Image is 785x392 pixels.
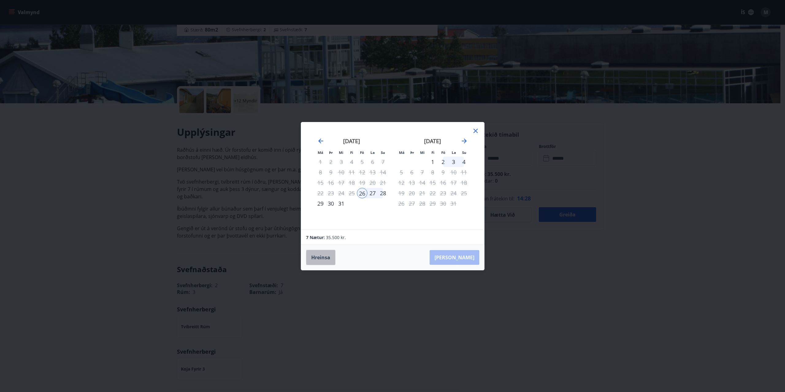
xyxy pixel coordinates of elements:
[420,150,425,155] small: Mi
[336,188,347,198] td: Not available. miðvikudagur, 24. desember 2025
[378,188,388,198] td: Choose sunnudagur, 28. desember 2025 as your check-out date. It’s available.
[462,150,466,155] small: Su
[438,188,448,198] td: Not available. föstudagur, 23. janúar 2026
[347,157,357,167] td: Not available. fimmtudagur, 4. desember 2025
[459,188,469,198] td: Not available. sunnudagur, 25. janúar 2026
[448,157,459,167] td: Choose laugardagur, 3. janúar 2026 as your check-out date. It’s available.
[326,198,336,209] div: 30
[329,150,333,155] small: Þr
[396,188,407,198] td: Not available. mánudagur, 19. janúar 2026
[417,167,427,177] td: Not available. miðvikudagur, 7. janúar 2026
[424,137,441,145] strong: [DATE]
[410,150,414,155] small: Þr
[315,157,326,167] td: Not available. mánudagur, 1. desember 2025
[407,188,417,198] td: Not available. þriðjudagur, 20. janúar 2026
[448,167,459,177] td: Not available. laugardagur, 10. janúar 2026
[360,150,364,155] small: Fö
[350,150,353,155] small: Fi
[336,167,347,177] td: Not available. miðvikudagur, 10. desember 2025
[326,234,346,240] span: 35.500 kr.
[318,150,323,155] small: Má
[438,157,448,167] td: Choose föstudagur, 2. janúar 2026 as your check-out date. It’s available.
[438,177,448,188] td: Not available. föstudagur, 16. janúar 2026
[347,167,357,177] td: Not available. fimmtudagur, 11. desember 2025
[427,157,438,167] div: 1
[357,157,367,167] td: Not available. föstudagur, 5. desember 2025
[448,157,459,167] div: 3
[357,188,367,198] div: 26
[427,198,438,209] td: Not available. fimmtudagur, 29. janúar 2026
[407,167,417,177] td: Not available. þriðjudagur, 6. janúar 2026
[461,137,468,145] div: Move forward to switch to the next month.
[427,167,438,177] td: Not available. fimmtudagur, 8. janúar 2026
[417,198,427,209] td: Not available. miðvikudagur, 28. janúar 2026
[357,177,367,188] td: Not available. föstudagur, 19. desember 2025
[459,167,469,177] td: Not available. sunnudagur, 11. janúar 2026
[431,150,435,155] small: Fi
[396,167,407,177] td: Not available. mánudagur, 5. janúar 2026
[315,177,326,188] td: Not available. mánudagur, 15. desember 2025
[343,137,360,145] strong: [DATE]
[396,198,407,209] td: Not available. mánudagur, 26. janúar 2026
[336,198,347,209] div: 31
[407,177,417,188] td: Not available. þriðjudagur, 13. janúar 2026
[336,198,347,209] td: Choose miðvikudagur, 31. desember 2025 as your check-out date. It’s available.
[367,188,378,198] td: Choose laugardagur, 27. desember 2025 as your check-out date. It’s available.
[367,157,378,167] td: Not available. laugardagur, 6. desember 2025
[417,177,427,188] td: Not available. miðvikudagur, 14. janúar 2026
[336,157,347,167] td: Not available. miðvikudagur, 3. desember 2025
[315,198,326,209] td: Choose mánudagur, 29. desember 2025 as your check-out date. It’s available.
[427,177,438,188] td: Not available. fimmtudagur, 15. janúar 2026
[427,157,438,167] td: Choose fimmtudagur, 1. janúar 2026 as your check-out date. It’s available.
[381,150,385,155] small: Su
[308,130,477,222] div: Calendar
[378,188,388,198] div: 28
[315,188,326,198] td: Not available. mánudagur, 22. desember 2025
[452,150,456,155] small: La
[441,150,445,155] small: Fö
[367,167,378,177] td: Not available. laugardagur, 13. desember 2025
[399,150,404,155] small: Má
[448,177,459,188] td: Not available. laugardagur, 17. janúar 2026
[339,150,343,155] small: Mi
[347,188,357,198] td: Not available. fimmtudagur, 25. desember 2025
[407,198,417,209] td: Not available. þriðjudagur, 27. janúar 2026
[459,157,469,167] div: Aðeins útritun í boði
[448,188,459,198] td: Not available. laugardagur, 24. janúar 2026
[306,250,335,265] button: Hreinsa
[317,137,324,145] div: Move backward to switch to the previous month.
[378,167,388,177] td: Not available. sunnudagur, 14. desember 2025
[459,177,469,188] td: Not available. sunnudagur, 18. janúar 2026
[357,167,367,177] td: Not available. föstudagur, 12. desember 2025
[438,167,448,177] td: Not available. föstudagur, 9. janúar 2026
[315,167,326,177] td: Not available. mánudagur, 8. desember 2025
[326,167,336,177] td: Not available. þriðjudagur, 9. desember 2025
[459,157,469,167] td: Choose sunnudagur, 4. janúar 2026 as your check-out date. It’s available.
[315,198,326,209] div: 29
[427,188,438,198] td: Not available. fimmtudagur, 22. janúar 2026
[326,188,336,198] td: Not available. þriðjudagur, 23. desember 2025
[378,177,388,188] td: Not available. sunnudagur, 21. desember 2025
[367,177,378,188] td: Not available. laugardagur, 20. desember 2025
[367,188,378,198] div: 27
[306,234,325,240] span: 7 Nætur:
[326,157,336,167] td: Not available. þriðjudagur, 2. desember 2025
[347,177,357,188] td: Not available. fimmtudagur, 18. desember 2025
[438,157,448,167] div: 2
[438,198,448,209] td: Not available. föstudagur, 30. janúar 2026
[326,177,336,188] td: Not available. þriðjudagur, 16. desember 2025
[336,177,347,188] td: Not available. miðvikudagur, 17. desember 2025
[396,177,407,188] td: Not available. mánudagur, 12. janúar 2026
[357,188,367,198] td: Selected as start date. föstudagur, 26. desember 2025
[326,198,336,209] td: Choose þriðjudagur, 30. desember 2025 as your check-out date. It’s available.
[370,150,375,155] small: La
[378,157,388,167] td: Not available. sunnudagur, 7. desember 2025
[448,198,459,209] td: Not available. laugardagur, 31. janúar 2026
[417,188,427,198] td: Not available. miðvikudagur, 21. janúar 2026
